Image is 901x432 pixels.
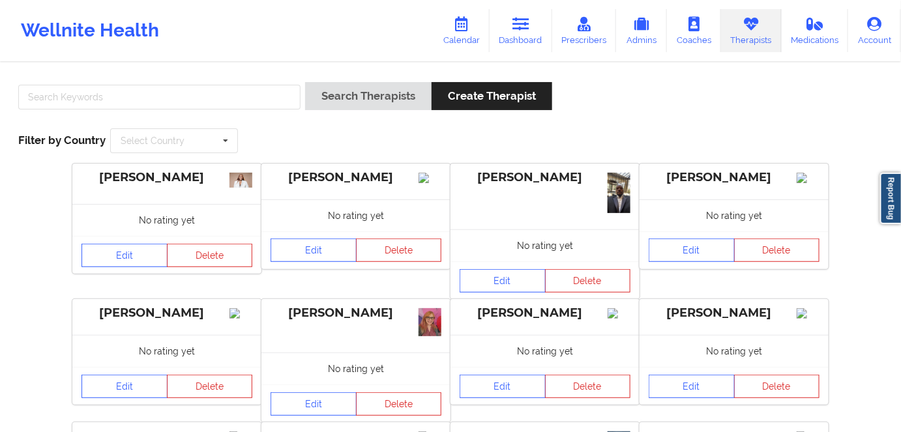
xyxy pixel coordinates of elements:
[419,173,441,183] img: Image%2Fplaceholer-image.png
[460,170,630,185] div: [PERSON_NAME]
[167,375,253,398] button: Delete
[640,335,829,367] div: No rating yet
[81,306,252,321] div: [PERSON_NAME]
[880,173,901,224] a: Report Bug
[432,82,552,110] button: Create Therapist
[721,9,782,52] a: Therapists
[848,9,901,52] a: Account
[545,269,631,293] button: Delete
[649,306,820,321] div: [PERSON_NAME]
[450,335,640,367] div: No rating yet
[640,199,829,231] div: No rating yet
[72,335,261,367] div: No rating yet
[460,269,546,293] a: Edit
[545,375,631,398] button: Delete
[81,375,168,398] a: Edit
[81,244,168,267] a: Edit
[782,9,849,52] a: Medications
[229,308,252,319] img: Image%2Fplaceholer-image.png
[797,173,820,183] img: Image%2Fplaceholer-image.png
[18,134,106,147] span: Filter by Country
[734,375,820,398] button: Delete
[649,238,735,262] a: Edit
[608,173,630,213] img: e36cbccc-98cb-4757-b0d1-04f2ab3e38aa_466B2C95-F54D-455D-B733-DCD3041CE473.JPG
[121,136,185,145] div: Select Country
[460,375,546,398] a: Edit
[450,229,640,261] div: No rating yet
[261,199,450,231] div: No rating yet
[229,173,252,188] img: 6862f828-a471-4db2-97df-9626b95d9cdc_RWJ03827_(1).jpg
[667,9,721,52] a: Coaches
[734,238,820,262] button: Delete
[460,306,630,321] div: [PERSON_NAME]
[419,308,441,336] img: 736d1928-0c43-4548-950f-5f78ce681069_1000009167.jpg
[356,238,442,262] button: Delete
[649,170,820,185] div: [PERSON_NAME]
[552,9,617,52] a: Prescribers
[356,392,442,416] button: Delete
[649,375,735,398] a: Edit
[261,353,450,384] div: No rating yet
[271,170,441,185] div: [PERSON_NAME]
[72,204,261,236] div: No rating yet
[608,308,630,319] img: Image%2Fplaceholer-image.png
[271,392,357,416] a: Edit
[797,308,820,319] img: Image%2Fplaceholer-image.png
[271,238,357,262] a: Edit
[18,85,301,109] input: Search Keywords
[490,9,552,52] a: Dashboard
[434,9,490,52] a: Calendar
[305,82,432,110] button: Search Therapists
[81,170,252,185] div: [PERSON_NAME]
[271,306,441,321] div: [PERSON_NAME]
[167,244,253,267] button: Delete
[616,9,667,52] a: Admins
